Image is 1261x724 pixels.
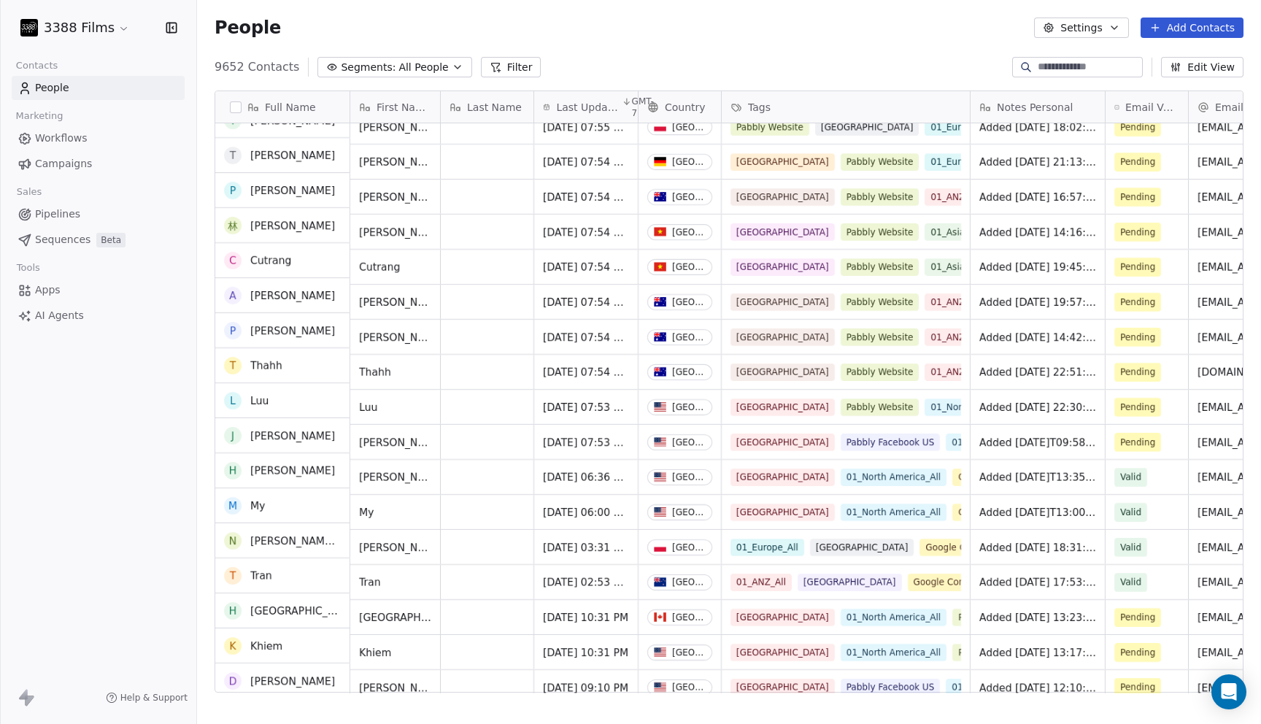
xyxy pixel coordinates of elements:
[9,55,64,77] span: Contacts
[224,532,242,550] span: N
[35,80,69,96] span: People
[748,100,771,115] span: Tags
[224,392,242,409] span: L
[224,567,242,585] span: T
[215,17,281,39] span: People
[9,105,69,127] span: Marketing
[979,295,1096,309] span: Added [DATE] 19:57:45 via Pabbly Connect, Location Country: [GEOGRAPHIC_DATA], 3388 Films Subscri...
[398,60,448,75] span: All People
[359,120,431,134] span: [PERSON_NAME]
[224,602,242,620] span: H
[250,498,265,513] span: My
[250,323,335,338] span: [PERSON_NAME]
[96,233,126,247] span: Beta
[224,637,242,655] span: K
[35,282,61,298] span: Apps
[543,610,628,625] span: [DATE] 10:31 PM
[1161,57,1243,77] button: Edit View
[1211,674,1246,709] div: Open Intercom Messenger
[341,60,396,75] span: Segments:
[979,470,1096,485] span: Added [DATE]T13:35:51+0000 via Pabbly Connect, Location Country: [GEOGRAPHIC_DATA], Facebook Lead...
[543,645,628,660] span: [DATE] 10:31 PM
[215,91,350,123] div: Full Name
[979,505,1096,520] span: Added [DATE]T13:00:28+0000 via Pabbly Connect, Location Country: [GEOGRAPHIC_DATA], Facebook Lead...
[215,58,299,76] span: 9652 Contacts
[250,604,341,618] span: [GEOGRAPHIC_DATA][PERSON_NAME]
[350,91,440,123] div: First Name
[359,540,431,555] span: [PERSON_NAME] [PERSON_NAME]
[359,400,377,415] span: Luu
[35,131,88,146] span: Workflows
[35,232,90,247] span: Sequences
[10,181,48,203] span: Sales
[979,575,1096,590] span: Added [DATE] 17:53:05 via Pabbly Connect, Location Country: [GEOGRAPHIC_DATA], 3388 Films Subscri...
[359,330,431,344] span: [PERSON_NAME]
[265,100,316,115] span: Full Name
[18,15,133,40] button: 3388 Films
[250,569,272,583] span: Tran
[997,100,1073,115] span: Notes Personal
[543,155,629,169] span: [DATE] 07:54 AM
[979,120,1096,134] span: Added [DATE] 18:02:01 via Pabbly Connect, Location Country: [GEOGRAPHIC_DATA], 3388 Films Subscri...
[979,400,1096,415] span: Added [DATE] 22:30:32 via Pabbly Connect, Location Country: [GEOGRAPHIC_DATA], 3388 Films Subscri...
[359,645,391,660] span: Khiem
[979,540,1096,555] span: Added [DATE] 18:31:29 via Pabbly Connect, Location Country: [GEOGRAPHIC_DATA], 3388 Films Subscri...
[543,260,629,274] span: [DATE] 07:54 AM
[10,257,46,279] span: Tools
[359,365,391,380] span: Thahh
[12,76,185,100] a: People
[359,435,431,450] span: [PERSON_NAME]
[971,91,1105,123] div: Notes Personal
[543,680,628,695] span: [DATE] 09:10 PM
[979,260,1096,274] span: Added [DATE] 19:45:26 via Pabbly Connect, Location Country: [GEOGRAPHIC_DATA], 3388 Films Subscri...
[224,497,242,515] span: M
[224,287,242,304] span: A
[12,152,185,176] a: Campaigns
[224,147,242,164] span: T
[215,123,350,693] div: grid
[543,400,629,415] span: [DATE] 07:53 AM
[359,610,431,625] span: [GEOGRAPHIC_DATA][PERSON_NAME]
[12,202,185,226] a: Pipelines
[250,358,282,373] span: Thahh
[250,253,291,268] span: Cutrang
[722,91,970,123] div: Tags
[543,435,629,450] span: [DATE] 07:53 AM
[979,645,1096,660] span: Added [DATE] 13:17:58 via Pabbly Connect, Location Country: [GEOGRAPHIC_DATA], 3388 Films Subscri...
[359,225,431,239] span: [PERSON_NAME]
[224,182,242,199] span: P
[639,91,721,123] div: Country
[359,295,431,309] span: [PERSON_NAME]
[467,100,522,115] span: Last Name
[250,288,335,303] span: [PERSON_NAME]
[224,427,242,444] span: J
[35,308,84,323] span: AI Agents
[979,155,1096,169] span: Added [DATE] 21:13:14 via Pabbly Connect, Location Country: [GEOGRAPHIC_DATA], 3388 Films Subscri...
[441,91,533,123] div: Last Name
[224,672,242,690] span: D
[12,126,185,150] a: Workflows
[1106,91,1188,123] div: Email Verification Status
[543,470,629,485] span: [DATE] 06:36 AM
[224,357,242,374] span: T
[1125,100,1179,115] span: Email Verification Status
[12,304,185,328] a: AI Agents
[35,207,80,222] span: Pipelines
[359,680,431,695] span: [PERSON_NAME]
[12,278,185,302] a: Apps
[543,540,629,555] span: [DATE] 03:31 AM
[543,365,629,380] span: [DATE] 07:54 AM
[359,155,431,169] span: [PERSON_NAME]
[543,225,629,239] span: [DATE] 07:54 AM
[44,18,115,37] span: 3388 Films
[979,680,1096,695] span: Added [DATE] 12:10:03 via Pabbly Connect, Location Country: [GEOGRAPHIC_DATA], 3388 Films Subscri...
[632,96,656,119] span: GMT-7
[250,639,282,653] span: Khiem
[359,575,381,590] span: Tran
[359,505,374,520] span: My
[543,575,629,590] span: [DATE] 02:53 AM
[543,330,629,344] span: [DATE] 07:54 AM
[250,428,335,443] span: [PERSON_NAME]
[543,190,629,204] span: [DATE] 07:54 AM
[543,295,629,309] span: [DATE] 07:54 AM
